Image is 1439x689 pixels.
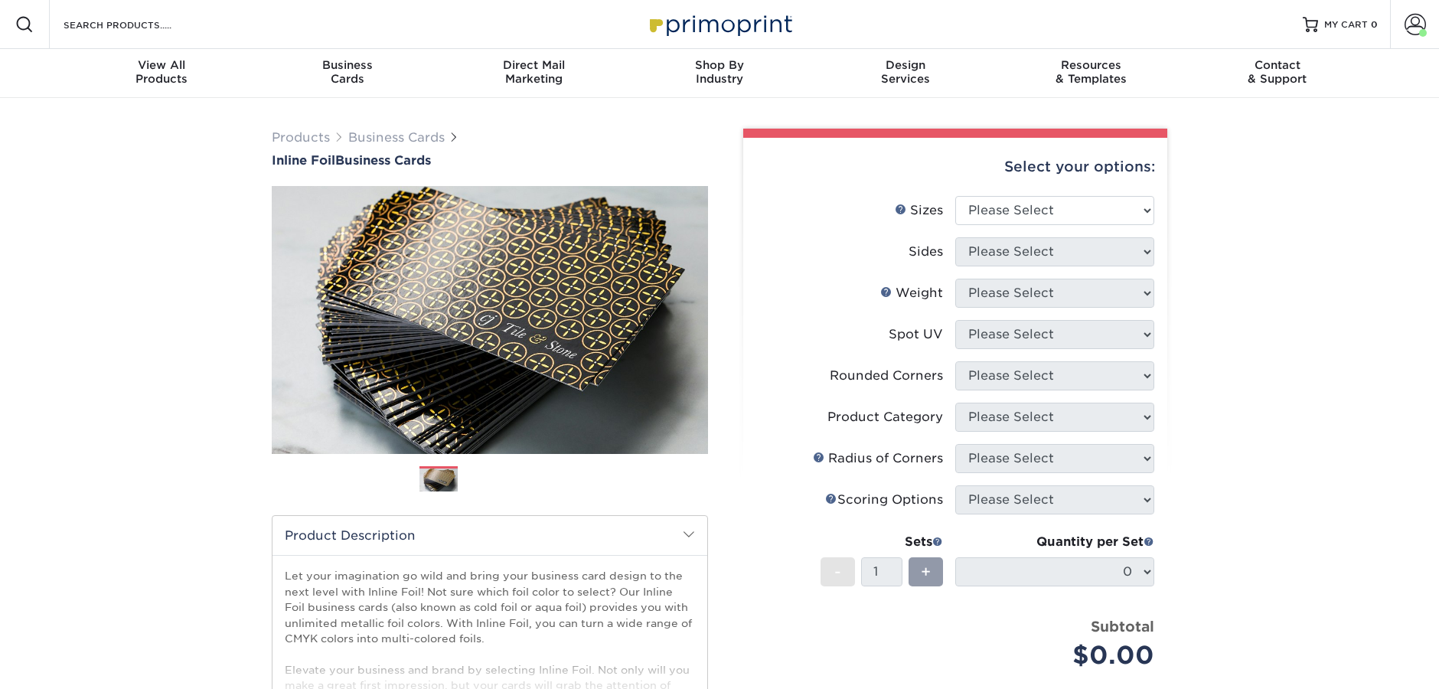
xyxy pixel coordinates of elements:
[419,461,458,499] img: Business Cards 01
[272,153,335,168] span: Inline Foil
[813,449,943,468] div: Radius of Corners
[643,8,796,41] img: Primoprint
[627,58,813,86] div: Industry
[272,153,708,168] a: Inline FoilBusiness Cards
[627,49,813,98] a: Shop ByIndustry
[889,325,943,344] div: Spot UV
[522,460,560,498] img: Business Cards 03
[834,560,841,583] span: -
[998,58,1184,72] span: Resources
[1184,49,1370,98] a: Contact& Support
[255,58,441,86] div: Cards
[1324,18,1368,31] span: MY CART
[812,58,998,86] div: Services
[821,533,943,551] div: Sets
[69,58,255,72] span: View All
[955,533,1154,551] div: Quantity per Set
[441,58,627,86] div: Marketing
[69,49,255,98] a: View AllProducts
[272,130,330,145] a: Products
[627,58,813,72] span: Shop By
[1091,618,1154,635] strong: Subtotal
[967,637,1154,674] div: $0.00
[441,49,627,98] a: Direct MailMarketing
[1371,19,1378,30] span: 0
[1184,58,1370,86] div: & Support
[998,58,1184,86] div: & Templates
[827,408,943,426] div: Product Category
[62,15,211,34] input: SEARCH PRODUCTS.....
[921,560,931,583] span: +
[812,58,998,72] span: Design
[880,284,943,302] div: Weight
[471,460,509,498] img: Business Cards 02
[909,243,943,261] div: Sides
[255,58,441,72] span: Business
[255,49,441,98] a: BusinessCards
[272,516,707,555] h2: Product Description
[812,49,998,98] a: DesignServices
[830,367,943,385] div: Rounded Corners
[272,102,708,538] img: Inline Foil 01
[348,130,445,145] a: Business Cards
[441,58,627,72] span: Direct Mail
[755,138,1155,196] div: Select your options:
[895,201,943,220] div: Sizes
[825,491,943,509] div: Scoring Options
[272,153,708,168] h1: Business Cards
[1184,58,1370,72] span: Contact
[69,58,255,86] div: Products
[998,49,1184,98] a: Resources& Templates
